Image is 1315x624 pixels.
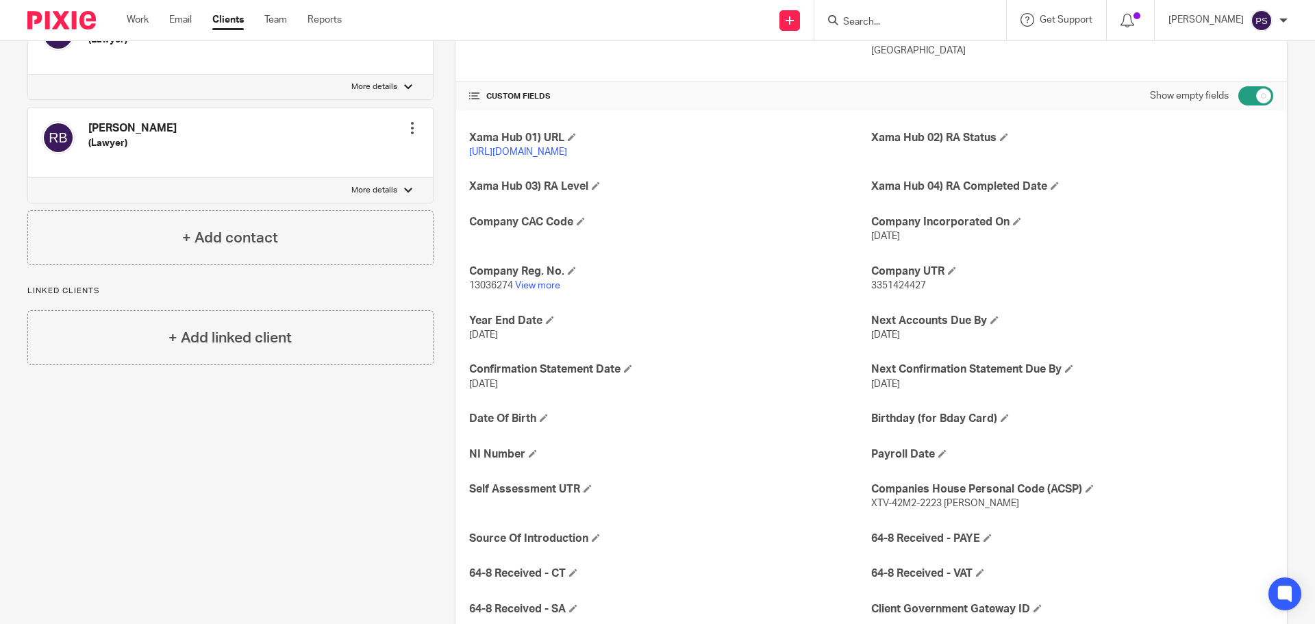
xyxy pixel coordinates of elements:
h4: 64-8 Received - CT [469,566,871,581]
h4: Companies House Personal Code (ACSP) [871,482,1273,497]
h4: + Add contact [182,227,278,249]
p: Linked clients [27,286,434,297]
h4: Payroll Date [871,447,1273,462]
a: View more [515,281,560,290]
img: svg%3E [1251,10,1273,32]
span: [DATE] [871,232,900,241]
h4: NI Number [469,447,871,462]
span: XTV-42M2-2223 [PERSON_NAME] [871,499,1019,508]
a: Email [169,13,192,27]
label: Show empty fields [1150,89,1229,103]
h4: Source Of Introduction [469,532,871,546]
p: More details [351,185,397,196]
h4: Client Government Gateway ID [871,602,1273,616]
input: Search [842,16,965,29]
h4: Xama Hub 02) RA Status [871,131,1273,145]
span: [DATE] [469,330,498,340]
span: [DATE] [871,330,900,340]
h4: [PERSON_NAME] [88,121,177,136]
span: 13036274 [469,281,513,290]
h5: (Lawyer) [88,136,177,150]
h4: Company Reg. No. [469,264,871,279]
h4: 64-8 Received - VAT [871,566,1273,581]
a: [URL][DOMAIN_NAME] [469,147,567,157]
h4: Company CAC Code [469,215,871,229]
span: Get Support [1040,15,1092,25]
span: 3351424427 [871,281,926,290]
img: svg%3E [42,121,75,154]
h4: Birthday (for Bday Card) [871,412,1273,426]
h4: Date Of Birth [469,412,871,426]
a: Team [264,13,287,27]
img: Pixie [27,11,96,29]
h4: Xama Hub 04) RA Completed Date [871,179,1273,194]
h4: Next Confirmation Statement Due By [871,362,1273,377]
a: Clients [212,13,244,27]
h4: 64-8 Received - SA [469,602,871,616]
span: [DATE] [871,379,900,389]
h4: Next Accounts Due By [871,314,1273,328]
h4: Self Assessment UTR [469,482,871,497]
h4: Company UTR [871,264,1273,279]
span: [DATE] [469,379,498,389]
h4: Company Incorporated On [871,215,1273,229]
h4: Xama Hub 03) RA Level [469,179,871,194]
p: [PERSON_NAME] [1168,13,1244,27]
h4: Confirmation Statement Date [469,362,871,377]
h4: Year End Date [469,314,871,328]
h4: CUSTOM FIELDS [469,91,871,102]
h4: 64-8 Received - PAYE [871,532,1273,546]
p: More details [351,82,397,92]
a: Reports [308,13,342,27]
a: Work [127,13,149,27]
p: [GEOGRAPHIC_DATA] [871,44,1273,58]
h4: + Add linked client [168,327,292,349]
h4: Xama Hub 01) URL [469,131,871,145]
